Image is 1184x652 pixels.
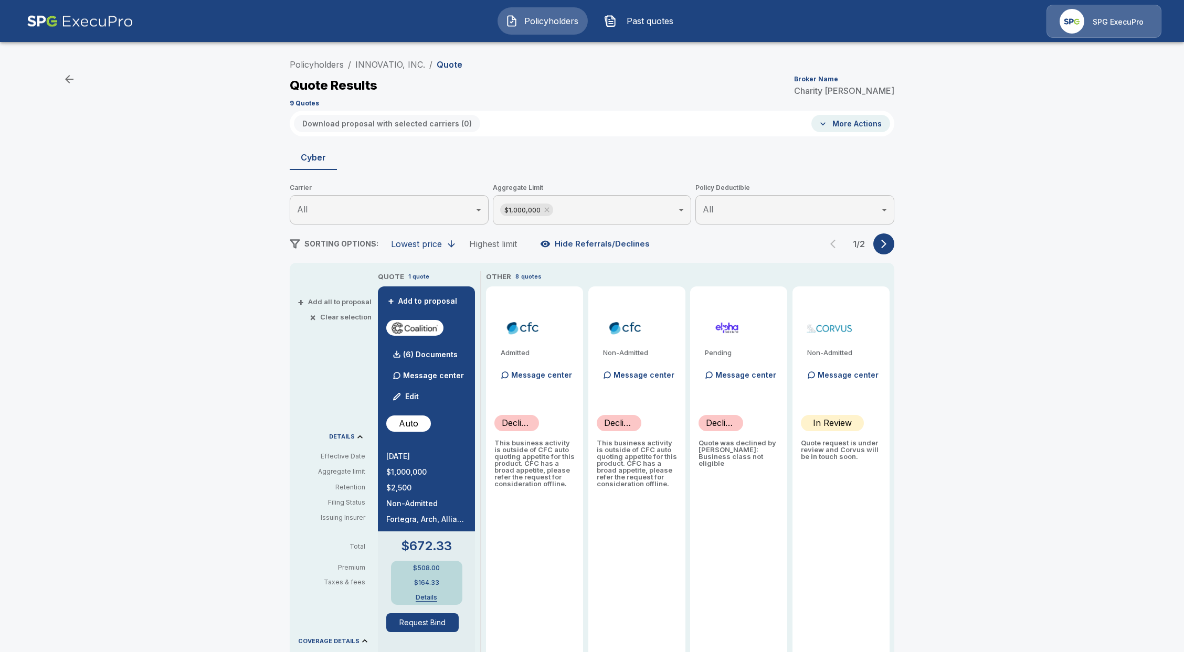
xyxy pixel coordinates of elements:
[601,320,650,336] img: cfccyber
[801,440,881,460] p: Quote request is under review and Corvus will be in touch soon.
[386,453,467,460] p: [DATE]
[703,204,713,215] span: All
[515,272,519,281] p: 8
[300,298,372,305] button: +Add all to proposal
[399,417,418,430] p: Auto
[794,87,894,95] p: Charity [PERSON_NAME]
[298,498,365,507] p: Filing Status
[298,638,360,644] p: COVERAGE DETAILS
[1046,5,1161,38] a: Agency IconSPG ExecuPro
[355,59,425,70] a: INNOVATIO, INC.
[500,204,545,216] span: $1,000,000
[511,369,572,380] p: Message center
[298,467,365,476] p: Aggregate limit
[290,58,462,71] nav: breadcrumb
[794,76,838,82] p: Broker Name
[386,613,459,632] button: Request Bind
[522,15,580,27] span: Policyholders
[848,240,869,248] p: 1 / 2
[603,349,677,356] p: Non-Admitted
[499,320,547,336] img: cfccyberadmitted
[386,295,460,307] button: +Add to proposal
[388,297,394,305] span: +
[505,15,518,27] img: Policyholders Icon
[386,516,467,523] p: Fortegra, Arch, Allianz, Aspen, Vantage
[401,540,452,552] p: $672.33
[621,15,679,27] span: Past quotes
[294,115,480,132] button: Download proposal with selected carriers (0)
[498,7,588,35] button: Policyholders IconPolicyholders
[502,416,532,429] p: Declined
[403,370,464,381] p: Message center
[413,565,440,571] p: $508.00
[1093,17,1144,27] p: SPG ExecuPro
[429,58,432,71] li: /
[805,320,854,336] img: corvuscybersurplus
[500,204,553,216] div: $1,000,000
[414,580,439,586] p: $164.33
[403,351,458,358] p: (6) Documents
[298,579,374,585] p: Taxes & fees
[807,349,881,356] p: Non-Admitted
[388,386,424,407] button: Edit
[811,115,890,132] button: More Actions
[290,79,377,92] p: Quote Results
[290,59,344,70] a: Policyholders
[1060,9,1084,34] img: Agency Icon
[501,349,575,356] p: Admitted
[597,440,677,487] p: This business activity is outside of CFC auto quoting appetite for this product. CFC has a broad ...
[715,369,776,380] p: Message center
[386,468,467,476] p: $1,000,000
[493,183,692,193] span: Aggregate Limit
[469,239,517,249] div: Highest limit
[298,298,304,305] span: +
[486,272,511,282] p: OTHER
[538,234,654,254] button: Hide Referrals/Declines
[298,483,365,492] p: Retention
[297,204,308,215] span: All
[298,543,374,550] p: Total
[378,272,404,282] p: QUOTE
[290,183,489,193] span: Carrier
[705,349,779,356] p: Pending
[391,239,442,249] div: Lowest price
[604,15,617,27] img: Past quotes Icon
[408,272,429,281] p: 1 quote
[706,416,736,429] p: Declined
[290,145,337,170] button: Cyber
[329,434,355,440] p: DETAILS
[298,564,374,571] p: Premium
[521,272,542,281] p: quotes
[596,7,686,35] button: Past quotes IconPast quotes
[310,314,316,320] span: ×
[406,594,448,601] button: Details
[604,416,634,429] p: Declined
[312,314,372,320] button: ×Clear selection
[348,58,351,71] li: /
[818,369,879,380] p: Message center
[304,239,378,248] span: SORTING OPTIONS:
[699,440,779,467] p: Quote was declined by [PERSON_NAME]: Business class not eligible
[298,452,365,461] p: Effective Date
[386,500,467,507] p: Non-Admitted
[437,60,462,69] p: Quote
[386,484,467,491] p: $2,500
[614,369,674,380] p: Message center
[290,100,319,106] p: 9 Quotes
[695,183,894,193] span: Policy Deductible
[703,320,752,336] img: elphacyberenhanced
[386,613,467,632] span: Request Bind
[813,416,852,429] p: In Review
[298,513,365,522] p: Issuing Insurer
[494,440,575,487] p: This business activity is outside of CFC auto quoting appetite for this product. CFC has a broad ...
[390,320,439,336] img: coalitioncyber
[27,5,133,38] img: AA Logo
